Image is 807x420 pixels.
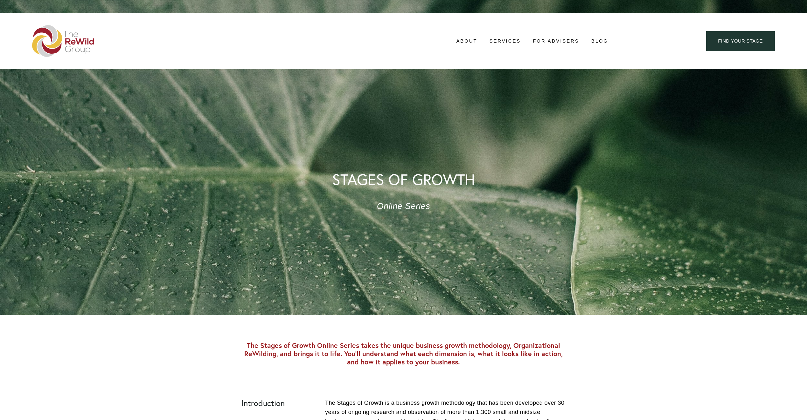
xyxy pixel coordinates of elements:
[241,171,566,188] h1: STAGES OF GROWTH
[456,37,477,46] a: folder dropdown
[32,25,94,57] img: The ReWild Group
[456,37,477,45] span: About
[490,37,521,45] span: Services
[377,201,430,211] em: Online Series
[591,37,608,46] a: Blog
[241,398,315,408] h2: Introduction
[490,37,521,46] a: folder dropdown
[244,341,565,366] strong: The Stages of Growth Online Series takes the unique business growth methodology, Organizational R...
[533,37,579,46] a: For Advisers
[706,31,775,51] a: find your stage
